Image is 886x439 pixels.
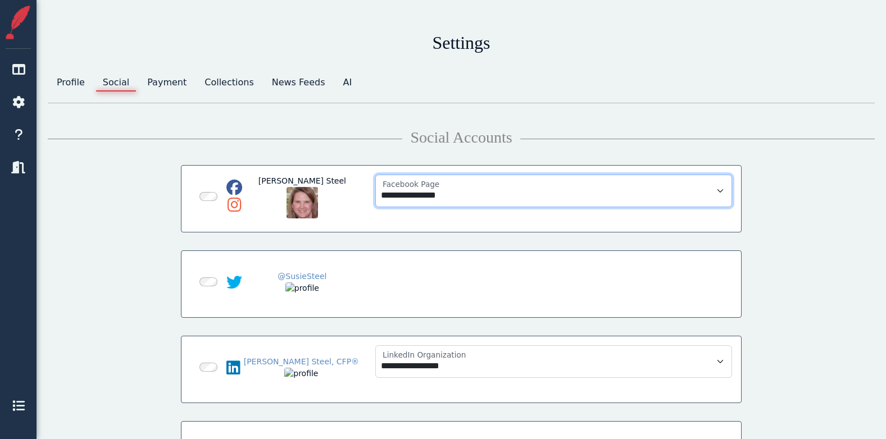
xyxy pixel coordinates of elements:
a: Profile [48,71,94,94]
a: Collections [196,71,262,94]
a: Payment [138,71,196,94]
a: AI [334,71,361,94]
a: News Feeds [263,71,334,94]
img: profile [285,282,319,294]
img: profile [284,368,318,379]
h2: Settings [48,32,875,53]
img: profile [287,187,318,218]
a: [PERSON_NAME] Steel, CFP® [244,357,359,366]
a: Social [94,71,138,94]
a: @SusieSteel [278,272,326,281]
div: [PERSON_NAME] Steel [242,175,362,187]
h3: Social Accounts [48,128,875,147]
iframe: Chat [838,388,878,431]
img: Storiful Square [1,6,35,39]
